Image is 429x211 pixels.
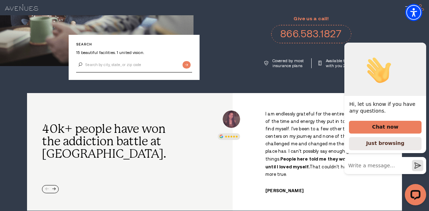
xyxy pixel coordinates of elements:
[318,58,358,68] a: Available to chat with you 24/7
[243,110,392,193] div: /
[42,123,170,160] h2: 40k+ people have won the addiction battle at [GEOGRAPHIC_DATA].
[265,156,371,169] strong: People here told me they would love me until I loved myself.
[405,4,422,21] div: Accessibility Menu
[265,110,374,178] p: I am endlessly grateful for the entire staff for all of the time and energy they put in to helpin...
[76,58,192,72] input: Search by city, state, or zip code
[271,16,351,21] p: Give us a call!
[271,25,351,43] a: call 866.583.1827
[339,30,429,211] iframe: LiveChat chat widget
[265,188,303,193] cite: [PERSON_NAME]
[52,188,56,191] div: Next slide
[326,58,358,68] p: Available to chat with you 24/7
[182,61,191,69] input: Submit button
[76,42,192,46] p: Search
[76,50,192,55] p: 15 beautiful facilities. 1 united vision.
[223,110,240,128] img: a person with long hair
[264,58,305,68] a: Covered by most insurance plans
[272,58,305,68] p: Covered by most insurance plans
